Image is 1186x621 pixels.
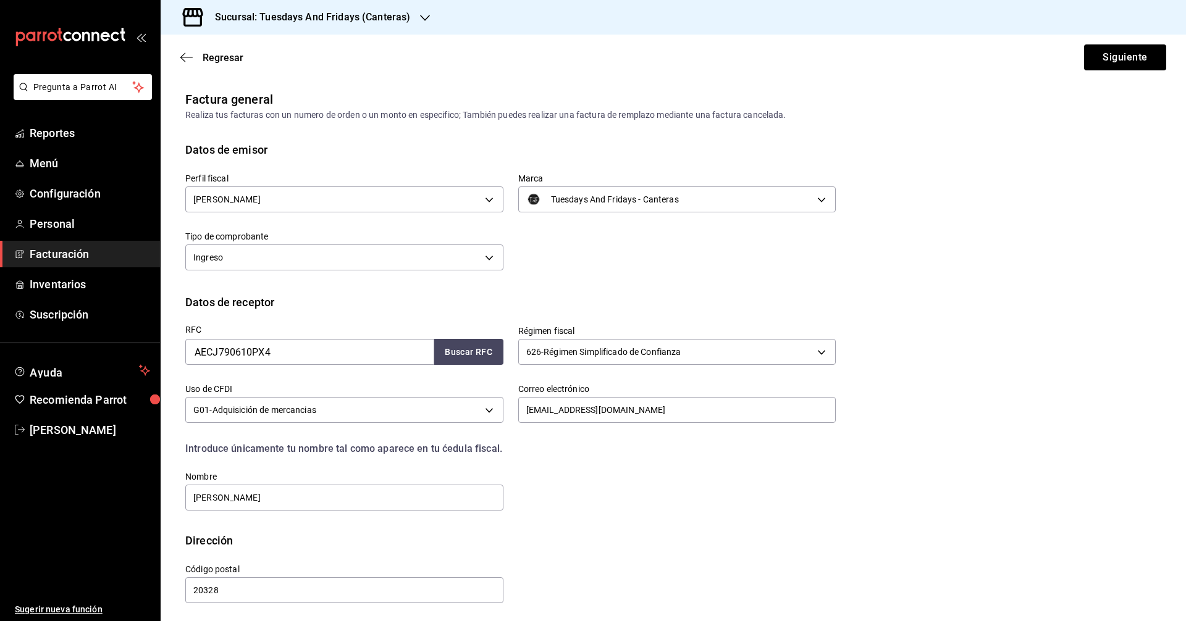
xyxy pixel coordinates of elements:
label: Régimen fiscal [518,327,836,335]
label: Tipo de comprobante [185,232,503,241]
span: Tuesdays And Fridays - Canteras [551,193,679,206]
div: Realiza tus facturas con un numero de orden o un monto en especifico; También puedes realizar una... [185,109,1161,122]
span: G01 - Adquisición de mercancias [193,404,316,416]
button: open_drawer_menu [136,32,146,42]
span: Ayuda [30,363,134,378]
span: Ingreso [193,251,223,264]
input: Obligatorio [185,577,503,603]
span: Facturación [30,246,150,262]
div: Dirección [185,532,233,549]
label: Nombre [185,472,503,481]
span: Recomienda Parrot [30,391,150,408]
label: RFC [185,325,503,334]
div: Factura general [185,90,273,109]
label: Perfil fiscal [185,174,503,183]
span: Reportes [30,125,150,141]
div: Datos de emisor [185,141,267,158]
img: SELLO_TF_hgjgvjygjkgukh_WQNydPp.jpg [526,192,541,207]
label: Código postal [185,565,503,573]
span: [PERSON_NAME] [30,422,150,438]
label: Marca [518,174,836,183]
div: Introduce únicamente tu nombre tal como aparece en tu ćedula fiscal. [185,441,836,456]
label: Uso de CFDI [185,385,503,393]
span: Pregunta a Parrot AI [33,81,133,94]
span: 626 - Régimen Simplificado de Confianza [526,346,681,358]
a: Pregunta a Parrot AI [9,90,152,102]
span: Personal [30,215,150,232]
span: Menú [30,155,150,172]
button: Siguiente [1084,44,1166,70]
span: Configuración [30,185,150,202]
button: Pregunta a Parrot AI [14,74,152,100]
span: Regresar [203,52,243,64]
div: [PERSON_NAME] [185,186,503,212]
button: Buscar RFC [434,339,503,365]
div: Datos de receptor [185,294,274,310]
span: Suscripción [30,306,150,323]
label: Correo electrónico [518,385,836,393]
h3: Sucursal: Tuesdays And Fridays (Canteras) [205,10,410,25]
button: Regresar [180,52,243,64]
span: Sugerir nueva función [15,603,150,616]
span: Inventarios [30,276,150,293]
